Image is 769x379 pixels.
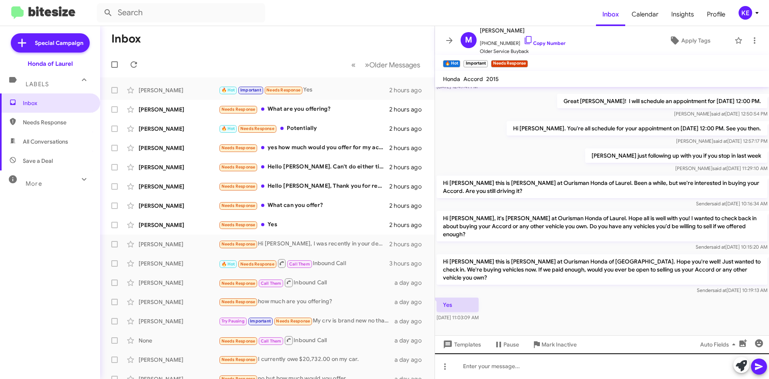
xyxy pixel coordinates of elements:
span: Save a Deal [23,157,53,165]
button: Auto Fields [694,337,745,352]
span: Auto Fields [700,337,739,352]
div: 2 hours ago [389,163,428,171]
span: Call Them [261,338,282,344]
p: Yes [437,298,479,312]
a: Copy Number [523,40,566,46]
small: 🔥 Hot [443,60,460,67]
span: said at [711,111,725,117]
div: Inbound Call [219,258,389,268]
div: 2 hours ago [389,125,428,133]
div: a day ago [395,336,428,345]
div: Yes [219,220,389,229]
span: Pause [503,337,519,352]
span: said at [713,165,727,171]
div: 2 hours ago [389,144,428,152]
span: Important [240,87,261,93]
nav: Page navigation example [347,57,425,73]
div: [PERSON_NAME] [139,240,219,248]
div: a day ago [395,317,428,325]
span: Needs Response [221,338,256,344]
div: Hi [PERSON_NAME], I was recently in your dealership looking to trade but was told I couldn't get ... [219,239,389,249]
a: Profile [701,3,732,26]
span: Older Service Buyback [480,47,566,55]
h1: Inbox [111,32,141,45]
div: Inbound Call [219,335,395,345]
span: « [351,60,356,70]
div: how much are you offering? [219,297,395,306]
span: Apply Tags [681,33,711,48]
span: All Conversations [23,138,68,146]
div: My crv is brand new no thanks [219,316,395,326]
div: 2 hours ago [389,240,428,248]
span: More [26,180,42,187]
span: Needs Response [266,87,300,93]
div: I currently owe $20,732.00 on my car. [219,355,395,364]
div: a day ago [395,279,428,287]
div: What can you offer? [219,201,389,210]
div: 2 hours ago [389,86,428,94]
p: Hi [PERSON_NAME]. You're all schedule for your appointment on [DATE] 12:00 PM. See you then. [507,121,767,136]
input: Search [97,3,265,22]
div: 2 hours ago [389,105,428,113]
div: a day ago [395,356,428,364]
span: Important [250,318,271,324]
button: KE [732,6,760,20]
span: [DATE] 11:03:09 AM [437,314,479,320]
span: Templates [441,337,481,352]
button: Previous [346,57,360,73]
div: 3 hours ago [389,259,428,268]
button: Mark Inactive [525,337,583,352]
div: [PERSON_NAME] [139,105,219,113]
small: Important [463,60,487,67]
span: said at [713,138,727,144]
div: Potentially [219,124,389,133]
button: Pause [487,337,525,352]
div: [PERSON_NAME] [139,259,219,268]
button: Next [360,57,425,73]
div: KE [739,6,752,20]
span: Needs Response [221,357,256,362]
span: Insights [665,3,701,26]
span: 2015 [486,75,499,83]
p: Hi [PERSON_NAME], it's [PERSON_NAME] at Ourisman Honda of Laurel. Hope all is well with you! I wa... [437,211,767,241]
span: [PERSON_NAME] [DATE] 12:57:17 PM [676,138,767,144]
span: said at [711,244,725,250]
a: Calendar [625,3,665,26]
div: What are you offering? [219,105,389,114]
div: [PERSON_NAME] [139,202,219,210]
div: Yes [219,85,389,95]
span: Needs Response [221,145,256,150]
div: Inbound Call [219,278,395,288]
span: Call Them [261,281,282,286]
span: said at [712,201,726,207]
div: [PERSON_NAME] [139,86,219,94]
a: Inbox [596,3,625,26]
span: Needs Response [221,184,256,189]
span: [PERSON_NAME] [DATE] 11:29:10 AM [675,165,767,171]
span: Needs Response [221,299,256,304]
span: Older Messages [369,61,420,69]
div: [PERSON_NAME] [139,144,219,152]
span: [PERSON_NAME] [DATE] 12:50:54 PM [674,111,767,117]
div: [PERSON_NAME] [139,163,219,171]
div: [PERSON_NAME] [139,221,219,229]
div: None [139,336,219,345]
span: Needs Response [240,126,274,131]
span: Call Them [289,261,310,267]
div: Hello [PERSON_NAME], Thank you for reaching out. I do have a Nissan Armada that I want to get rid... [219,182,389,191]
span: Inbox [23,99,91,107]
div: [PERSON_NAME] [139,298,219,306]
span: 🔥 Hot [221,126,235,131]
div: [PERSON_NAME] [139,125,219,133]
p: [PERSON_NAME] just following up with you if you stop in last week [585,148,767,163]
p: Hi [PERSON_NAME] this is [PERSON_NAME] at Ourisman Honda of [GEOGRAPHIC_DATA]. Hope you're well! ... [437,254,767,285]
span: Needs Response [221,107,256,112]
span: Sender [DATE] 10:16:34 AM [696,201,767,207]
a: Special Campaign [11,33,90,53]
div: [PERSON_NAME] [139,317,219,325]
div: [PERSON_NAME] [139,182,219,191]
span: Needs Response [221,281,256,286]
span: Special Campaign [35,39,83,47]
p: Hi [PERSON_NAME] this is [PERSON_NAME] at Ourisman Honda of Laurel. Been a while, but we're inter... [437,176,767,198]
